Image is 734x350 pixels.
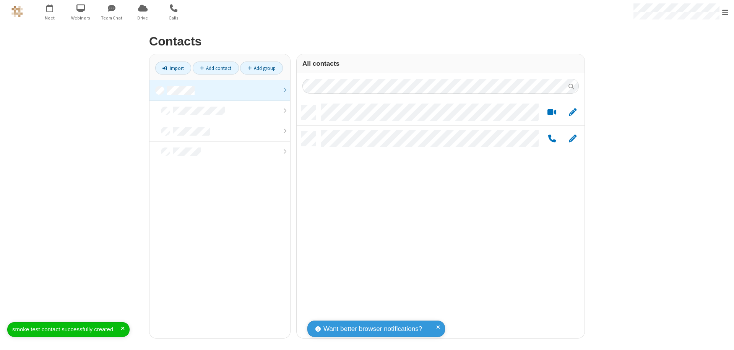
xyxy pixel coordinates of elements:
h2: Contacts [149,35,585,48]
div: smoke test contact successfully created. [12,325,121,334]
button: Call by phone [544,134,559,144]
div: grid [297,99,585,338]
a: Import [155,62,191,75]
a: Add group [240,62,283,75]
button: Edit [565,108,580,117]
span: Team Chat [97,15,126,21]
img: QA Selenium DO NOT DELETE OR CHANGE [11,6,23,17]
span: Calls [159,15,188,21]
a: Add contact [193,62,239,75]
h3: All contacts [302,60,579,67]
span: Webinars [67,15,95,21]
button: Start a video meeting [544,108,559,117]
button: Edit [565,134,580,144]
span: Drive [128,15,157,21]
span: Want better browser notifications? [323,324,422,334]
span: Meet [36,15,64,21]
